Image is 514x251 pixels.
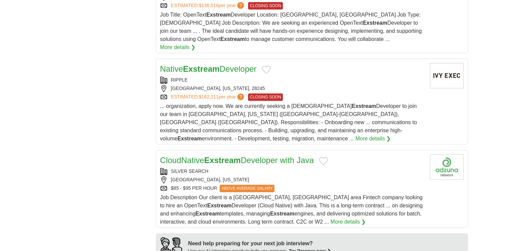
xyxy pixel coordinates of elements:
[171,93,246,101] a: ESTIMATED:$162,211per year?
[352,103,376,109] strong: Exstream
[183,64,220,73] strong: Exstream
[160,85,424,92] div: [GEOGRAPHIC_DATA], [US_STATE], 28245
[177,136,202,141] strong: Exstream
[220,185,274,192] span: ABOVE AVERAGE SALARY
[160,168,424,175] div: SILVER SEARCH
[204,156,241,165] strong: Exstream
[430,63,464,88] img: Company logo
[160,12,422,42] span: Job Title: OpenText Developer Location: [GEOGRAPHIC_DATA], [GEOGRAPHIC_DATA] Job Type: [DEMOGRAPH...
[237,2,244,9] span: ?
[220,36,245,42] strong: Exstream
[160,64,257,73] a: NativeExstreamDeveloper
[160,76,424,84] div: RIPPLE
[160,176,424,183] div: [GEOGRAPHIC_DATA], [US_STATE]
[171,2,246,9] a: ESTIMATED:$136,518per year?
[206,12,230,18] strong: Exstream
[199,94,218,99] span: $162,211
[248,93,283,101] span: CLOSING SOON
[262,66,271,74] button: Add to favorite jobs
[248,2,283,9] span: CLOSING SOON
[270,211,294,216] strong: Exstream
[160,195,423,225] span: Job Description Our client is a [GEOGRAPHIC_DATA], [GEOGRAPHIC_DATA] area Fintech company looking...
[199,3,218,8] span: $136,518
[207,203,231,208] strong: Exstream
[195,211,220,216] strong: Exstream
[363,20,387,26] strong: Exstream
[319,157,328,165] button: Add to favorite jobs
[237,93,244,100] span: ?
[331,218,366,226] a: More details ❯
[356,135,391,143] a: More details ❯
[430,154,464,180] img: Company logo
[160,185,424,192] div: $85 - $95 PER HOUR
[160,156,314,165] a: CloudNativeExstreamDeveloper with Java
[160,103,417,141] span: ... organization, apply now. We are currently seeking a [DEMOGRAPHIC_DATA] Developer to join our ...
[188,239,332,248] div: Need help preparing for your next job interview?
[160,43,196,51] a: More details ❯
